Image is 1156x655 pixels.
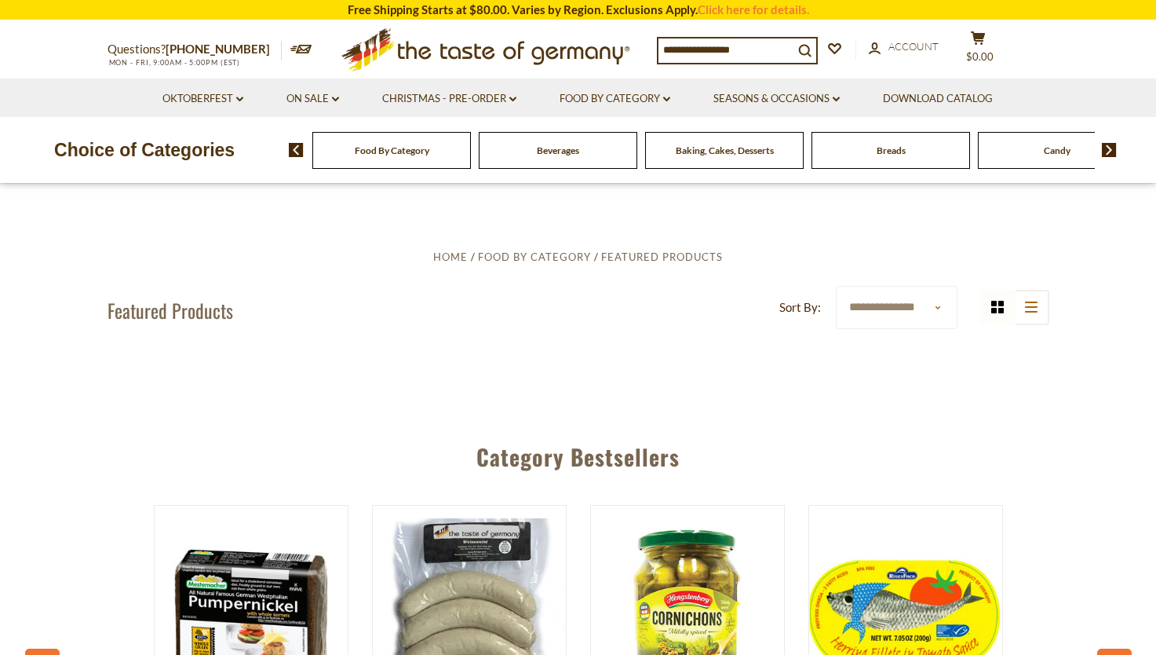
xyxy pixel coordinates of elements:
a: Beverages [537,145,579,156]
a: Baking, Cakes, Desserts [676,145,774,156]
div: Category Bestsellers [33,421,1124,485]
a: Download Catalog [883,90,993,108]
a: Home [433,251,468,263]
img: previous arrow [289,143,304,157]
span: MON - FRI, 9:00AM - 5:00PM (EST) [108,58,241,67]
a: Featured Products [601,251,723,263]
a: Food By Category [355,145,429,156]
a: Account [869,38,939,56]
h1: Featured Products [108,298,233,322]
a: Food By Category [478,251,591,263]
a: [PHONE_NUMBER] [166,42,270,56]
a: Food By Category [560,90,670,108]
a: Christmas - PRE-ORDER [382,90,516,108]
img: next arrow [1102,143,1117,157]
p: Questions? [108,39,282,60]
label: Sort By: [779,298,821,317]
span: Account [888,40,939,53]
a: Click here for details. [698,2,809,16]
a: Breads [877,145,906,156]
a: On Sale [286,90,339,108]
a: Candy [1044,145,1070,156]
a: Oktoberfest [162,90,243,108]
span: $0.00 [966,50,994,63]
a: Seasons & Occasions [713,90,840,108]
button: $0.00 [955,31,1002,70]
